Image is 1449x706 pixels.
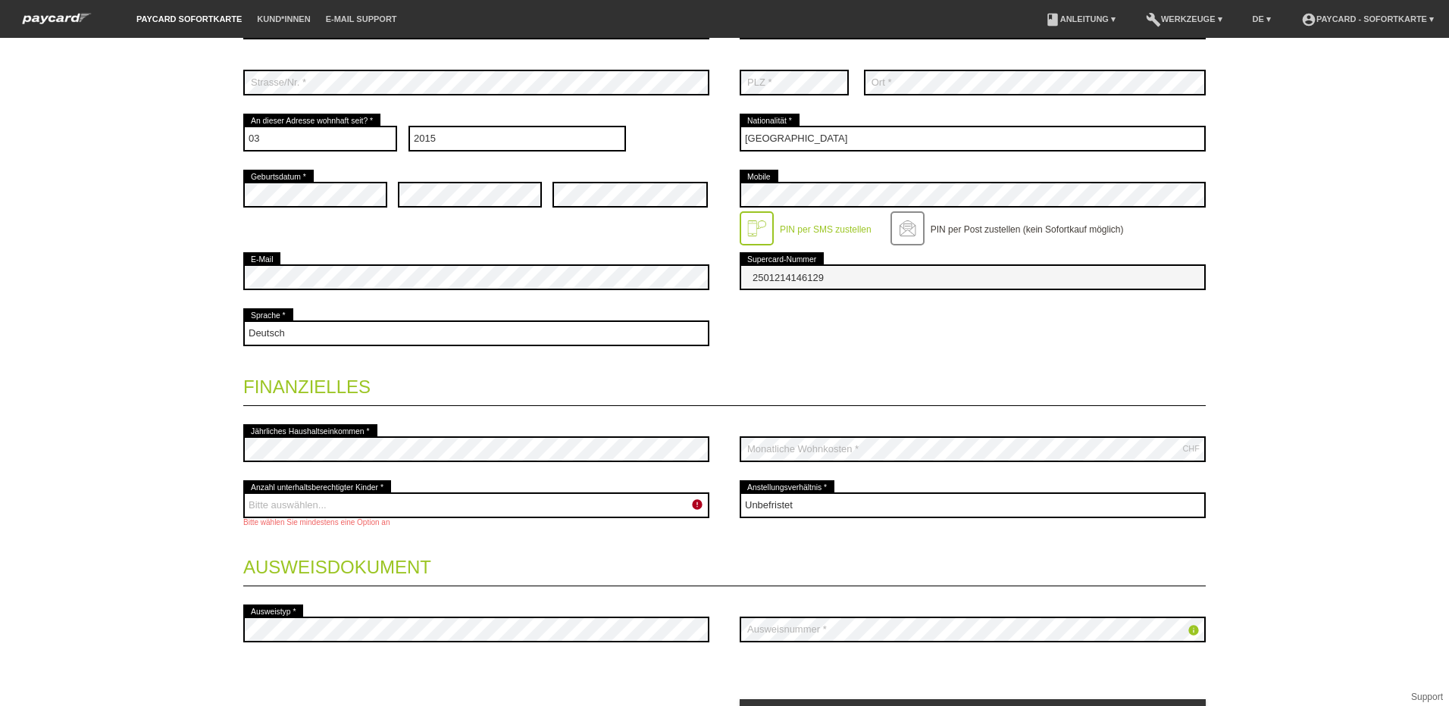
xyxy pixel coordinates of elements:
a: info [1188,626,1200,639]
a: paycard Sofortkarte [129,14,249,23]
i: error [691,498,703,511]
a: account_circlepaycard - Sofortkarte ▾ [1294,14,1441,23]
div: CHF [1182,444,1200,453]
legend: Finanzielles [243,361,1206,406]
i: info [1188,624,1200,636]
i: account_circle [1301,12,1316,27]
i: book [1045,12,1060,27]
a: Support [1411,692,1443,702]
div: Bitte wählen Sie mindestens eine Option an [243,518,709,526]
label: PIN per Post zustellen (kein Sofortkauf möglich) [931,224,1124,235]
label: PIN per SMS zustellen [780,224,872,235]
a: bookAnleitung ▾ [1037,14,1123,23]
a: DE ▾ [1245,14,1278,23]
a: Kund*innen [249,14,318,23]
legend: Ausweisdokument [243,542,1206,586]
i: build [1146,12,1161,27]
a: E-Mail Support [318,14,405,23]
img: paycard Sofortkarte [15,11,99,27]
a: buildWerkzeuge ▾ [1138,14,1230,23]
a: paycard Sofortkarte [15,17,99,29]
